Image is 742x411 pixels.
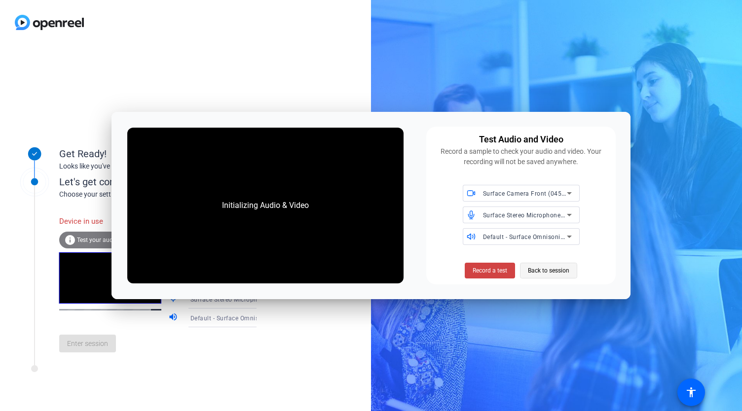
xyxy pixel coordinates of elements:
[473,266,507,275] span: Record a test
[432,146,610,167] div: Record a sample to check your audio and video. Your recording will not be saved anywhere.
[465,263,515,278] button: Record a test
[59,174,277,189] div: Let's get connected.
[479,133,563,146] div: Test Audio and Video
[483,233,684,240] span: Default - Surface Omnisonic Speakers (Surface High Definition Audio)
[528,261,569,280] span: Back to session
[77,237,146,243] span: Test your audio and video
[190,295,364,303] span: Surface Stereo Microphones (Surface High Definition Audio)
[59,146,257,161] div: Get Ready!
[190,314,391,322] span: Default - Surface Omnisonic Speakers (Surface High Definition Audio)
[483,189,584,197] span: Surface Camera Front (045e:0990)
[59,161,257,171] div: Looks like you've been invited to join
[64,234,76,246] mat-icon: info
[168,312,180,324] mat-icon: volume_up
[483,211,656,219] span: Surface Stereo Microphones (Surface High Definition Audio)
[59,211,168,232] div: Device in use
[685,386,697,398] mat-icon: accessibility
[168,293,180,305] mat-icon: mic_none
[59,189,277,200] div: Choose your settings
[212,190,319,221] div: Initializing Audio & Video
[520,263,577,278] button: Back to session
